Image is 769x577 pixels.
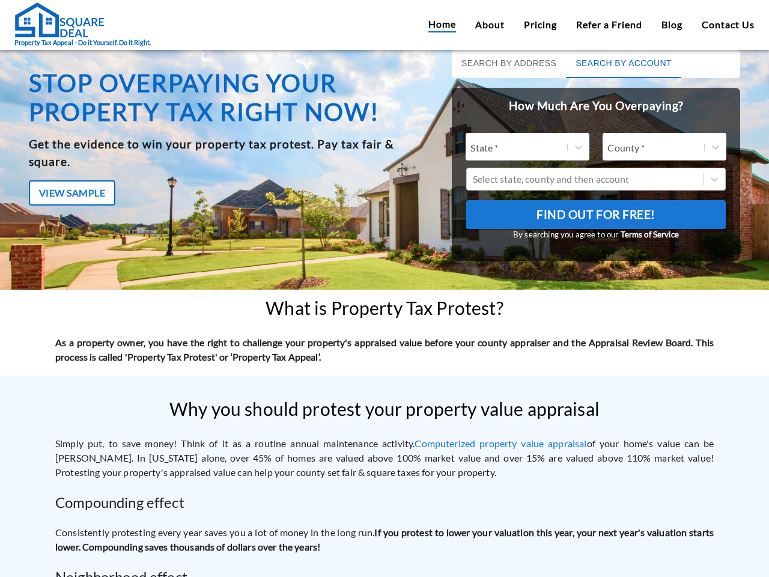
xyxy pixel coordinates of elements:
[466,229,726,241] small: By searching you agree to our
[576,17,642,32] a: Refer a Friend
[29,69,438,126] h1: Stop overpaying your property tax right now!
[475,17,505,32] a: About
[169,398,600,420] h2: Why you should protest your property value appraisal
[266,298,503,319] h2: What is Property Tax Protest?
[55,525,714,554] p: Consistently protesting every year saves you a lot of money in the long run.
[536,204,655,225] span: Find Out For Free!
[55,492,714,513] h2: Compounding effect
[452,49,566,78] button: Search by Address
[29,180,115,206] button: View Sample
[14,2,151,48] a: Property Tax Appeal - Do it Yourself. Do it Right.
[466,200,726,229] button: Find Out For Free!
[524,17,557,32] a: Pricing
[452,49,740,78] div: basic tabs example
[415,438,586,449] a: Computerized property value appraisal
[566,49,681,78] button: Search by Account
[702,17,755,32] a: Contact Us
[55,527,714,552] strong: If you protest to lower your valuation this year, your next year's valuation starts lower. Compou...
[55,436,714,480] p: Simply put, to save money! Think of it as a routine annual maintenance activity. of your home's v...
[29,137,394,168] b: Get the evidence to win your property tax protest. Pay tax fair & square.
[452,88,740,124] h2: How Much Are You Overpaying?
[14,2,105,38] img: Square Deal
[55,337,714,362] strong: As a property owner, you have the right to challenge your property's appraised value before your ...
[428,17,456,32] a: Home
[621,230,679,239] a: Terms of Service
[661,17,682,32] a: Blog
